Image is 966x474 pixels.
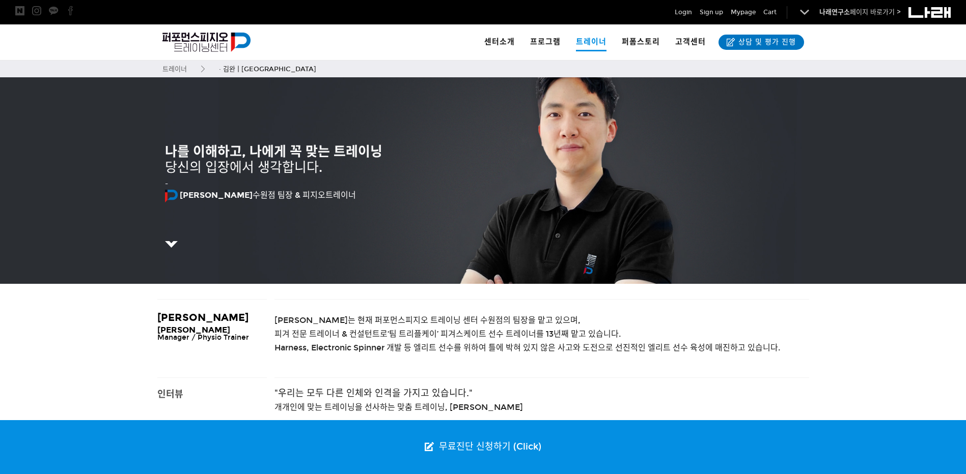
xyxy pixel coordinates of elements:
[675,7,692,17] a: Login
[719,35,804,50] a: 상담 및 평가 진행
[614,24,668,60] a: 퍼폼스토리
[530,37,561,46] span: 프로그램
[484,37,515,46] span: 센터소개
[700,7,723,17] a: Sign up
[415,420,551,474] a: 무료진단 신청하기 (Click)
[668,24,713,60] a: 고객센터
[165,241,178,247] img: 5c68986d518ea.png
[735,37,796,47] span: 상담 및 평가 진행
[157,311,249,323] span: [PERSON_NAME]
[165,160,322,175] span: 당신의 입장에서 생각합니다.
[622,37,660,46] span: 퍼폼스토리
[157,333,249,342] span: Manager / Physio Trainer
[274,329,388,339] span: 피겨 전문 트레이너 & 컨설턴트로
[274,388,473,399] span: "우리는 모두 다른 인체와 인격을 가지고 있습니다."
[165,180,168,188] span: -
[576,32,606,51] span: 트레이너
[274,402,523,412] span: 개개인에 맞는 트레이닝을 선사하는 맞춤 트레이닝, [PERSON_NAME]
[219,65,316,73] span: · 김완ㅣ[GEOGRAPHIC_DATA]
[675,37,706,46] span: 고객센터
[274,315,581,325] span: [PERSON_NAME]는 현재 퍼포먼스피지오 트레이닝 센터 수원점의 팀장을 맡고 있으며,
[522,24,568,60] a: 프로그램
[819,8,901,16] a: 나래연구소페이지 바로가기 >
[165,143,382,160] strong: 나를 이해하고, 나에게 꼭 맞는 트레이닝
[157,325,230,335] span: [PERSON_NAME]
[180,190,356,200] span: 수원점 팀장 & 피지오트레이너
[477,24,522,60] a: 센터소개
[206,64,316,75] a: · 김완ㅣ[GEOGRAPHIC_DATA]
[731,7,756,17] a: Mypage
[162,65,187,73] span: 트레이너
[180,190,253,200] strong: [PERSON_NAME]
[388,329,621,339] span: ‘팀 트리플케이’ 피겨스케이트 선수 트레이너를 13년째 맡고 있습니다.
[274,343,780,352] span: Harness, Electronic Spinner 개발 등 엘리트 선수를 위하여 틀에 박혀 있지 않은 사고와 도전으로 선진적인 엘리트 선수 육성에 매진하고 있습니다.
[165,190,178,202] img: 퍼포먼스피지오 심볼 로고
[819,8,850,16] strong: 나래연구소
[568,24,614,60] a: 트레이너
[162,64,187,75] a: 트레이너
[157,389,183,400] span: 인터뷰
[763,7,777,17] a: Cart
